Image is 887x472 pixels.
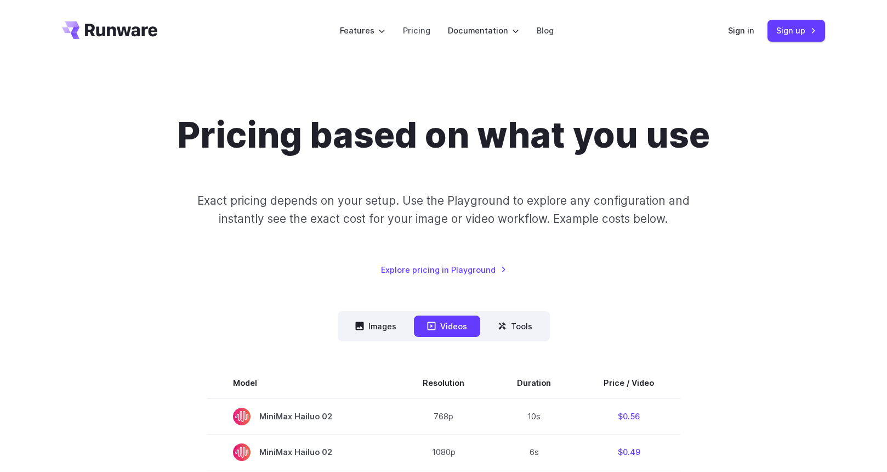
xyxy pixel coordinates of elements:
[177,192,710,228] p: Exact pricing depends on your setup. Use the Playground to explore any configuration and instantl...
[177,114,710,156] h1: Pricing based on what you use
[485,316,545,337] button: Tools
[233,443,370,461] span: MiniMax Hailuo 02
[767,20,825,41] a: Sign up
[62,21,157,39] a: Go to /
[491,398,577,435] td: 10s
[577,398,680,435] td: $0.56
[414,316,480,337] button: Videos
[207,368,396,398] th: Model
[491,434,577,470] td: 6s
[340,24,385,37] label: Features
[233,408,370,425] span: MiniMax Hailuo 02
[396,398,491,435] td: 768p
[728,24,754,37] a: Sign in
[381,263,507,276] a: Explore pricing in Playground
[396,368,491,398] th: Resolution
[537,24,554,37] a: Blog
[403,24,430,37] a: Pricing
[396,434,491,470] td: 1080p
[448,24,519,37] label: Documentation
[342,316,410,337] button: Images
[577,368,680,398] th: Price / Video
[491,368,577,398] th: Duration
[577,434,680,470] td: $0.49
